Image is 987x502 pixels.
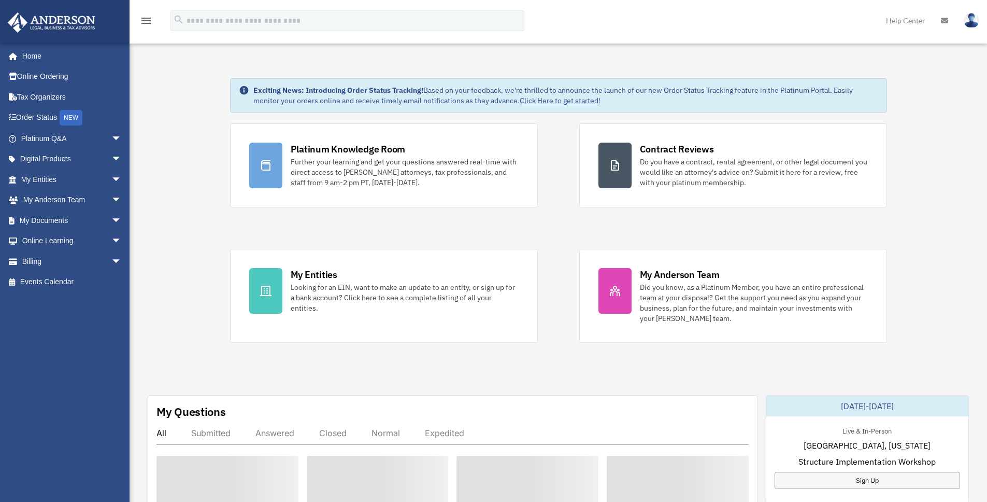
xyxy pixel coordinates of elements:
div: Answered [255,428,294,438]
div: Submitted [191,428,231,438]
a: Home [7,46,132,66]
a: Sign Up [775,472,960,489]
a: My Entitiesarrow_drop_down [7,169,137,190]
div: Looking for an EIN, want to make an update to an entity, or sign up for a bank account? Click her... [291,282,519,313]
span: [GEOGRAPHIC_DATA], [US_STATE] [804,439,931,452]
a: My Documentsarrow_drop_down [7,210,137,231]
a: My Anderson Teamarrow_drop_down [7,190,137,211]
a: menu [140,18,152,27]
div: [DATE]-[DATE] [766,396,968,416]
a: Tax Organizers [7,87,137,107]
div: Did you know, as a Platinum Member, you have an entire professional team at your disposal? Get th... [640,282,868,324]
a: Billingarrow_drop_down [7,251,137,272]
a: Platinum Knowledge Room Further your learning and get your questions answered real-time with dire... [230,123,538,207]
span: arrow_drop_down [111,128,132,149]
div: My Entities [291,268,337,281]
span: Structure Implementation Workshop [798,455,936,468]
div: Further your learning and get your questions answered real-time with direct access to [PERSON_NAM... [291,157,519,188]
a: My Entities Looking for an EIN, want to make an update to an entity, or sign up for a bank accoun... [230,249,538,343]
img: Anderson Advisors Platinum Portal [5,12,98,33]
span: arrow_drop_down [111,169,132,190]
span: arrow_drop_down [111,251,132,272]
div: All [156,428,166,438]
span: arrow_drop_down [111,149,132,170]
a: Order StatusNEW [7,107,137,129]
strong: Exciting News: Introducing Order Status Tracking! [253,86,423,95]
div: Normal [371,428,400,438]
a: Events Calendar [7,272,137,292]
span: arrow_drop_down [111,210,132,231]
span: arrow_drop_down [111,190,132,211]
div: Closed [319,428,347,438]
div: Live & In-Person [834,425,900,436]
div: Based on your feedback, we're thrilled to announce the launch of our new Order Status Tracking fe... [253,85,878,106]
a: Online Ordering [7,66,137,87]
a: My Anderson Team Did you know, as a Platinum Member, you have an entire professional team at your... [579,249,887,343]
a: Online Learningarrow_drop_down [7,231,137,252]
div: Platinum Knowledge Room [291,143,406,156]
div: NEW [60,110,82,125]
span: arrow_drop_down [111,231,132,252]
i: search [173,14,184,25]
a: Platinum Q&Aarrow_drop_down [7,128,137,149]
a: Contract Reviews Do you have a contract, rental agreement, or other legal document you would like... [579,123,887,207]
img: User Pic [964,13,979,28]
a: Digital Productsarrow_drop_down [7,149,137,170]
i: menu [140,15,152,27]
div: Contract Reviews [640,143,714,156]
div: Expedited [425,428,464,438]
a: Click Here to get started! [520,96,600,105]
div: My Anderson Team [640,268,720,281]
div: My Questions [156,404,226,420]
div: Do you have a contract, rental agreement, or other legal document you would like an attorney's ad... [640,157,868,188]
